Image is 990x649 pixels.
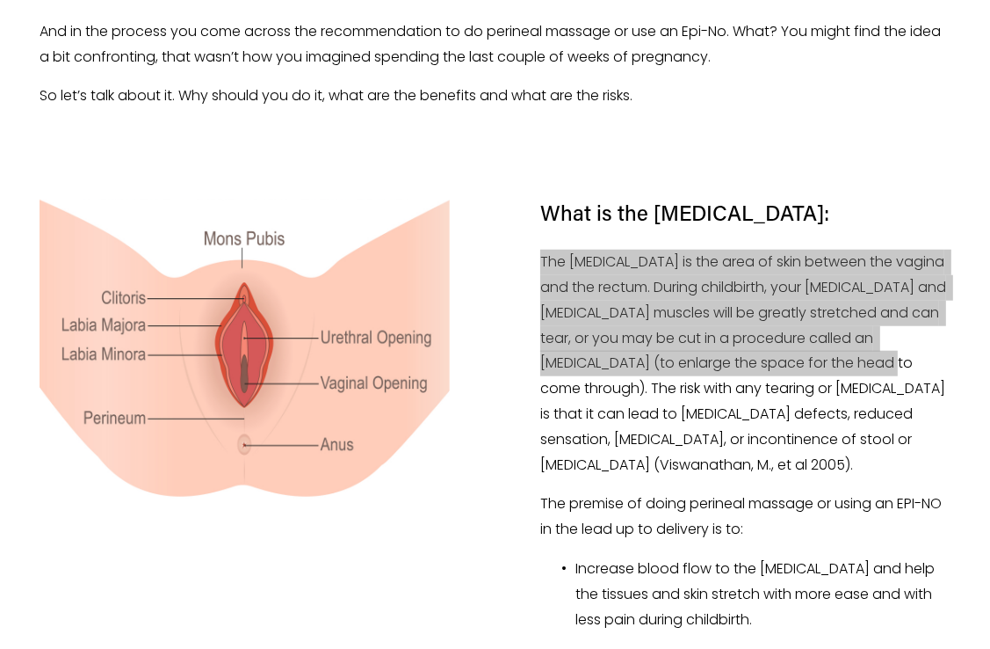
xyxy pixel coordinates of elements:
p: Increase blood flow to the [MEDICAL_DATA] and help the tissues and skin stretch with more ease an... [575,557,950,632]
p: The [MEDICAL_DATA] is the area of skin between the vagina and the rectum. During childbirth, your... [540,250,950,478]
p: So let’s talk about it. Why should you do it, what are the benefits and what are the risks. [40,84,950,109]
h4: What is the [MEDICAL_DATA]: [540,199,829,226]
p: The premise of doing perineal massage or using an EPI-NO in the lead up to delivery is to: [540,492,950,543]
p: And in the process you come across the recommendation to do perineal massage or use an Epi-No. Wh... [40,19,950,70]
